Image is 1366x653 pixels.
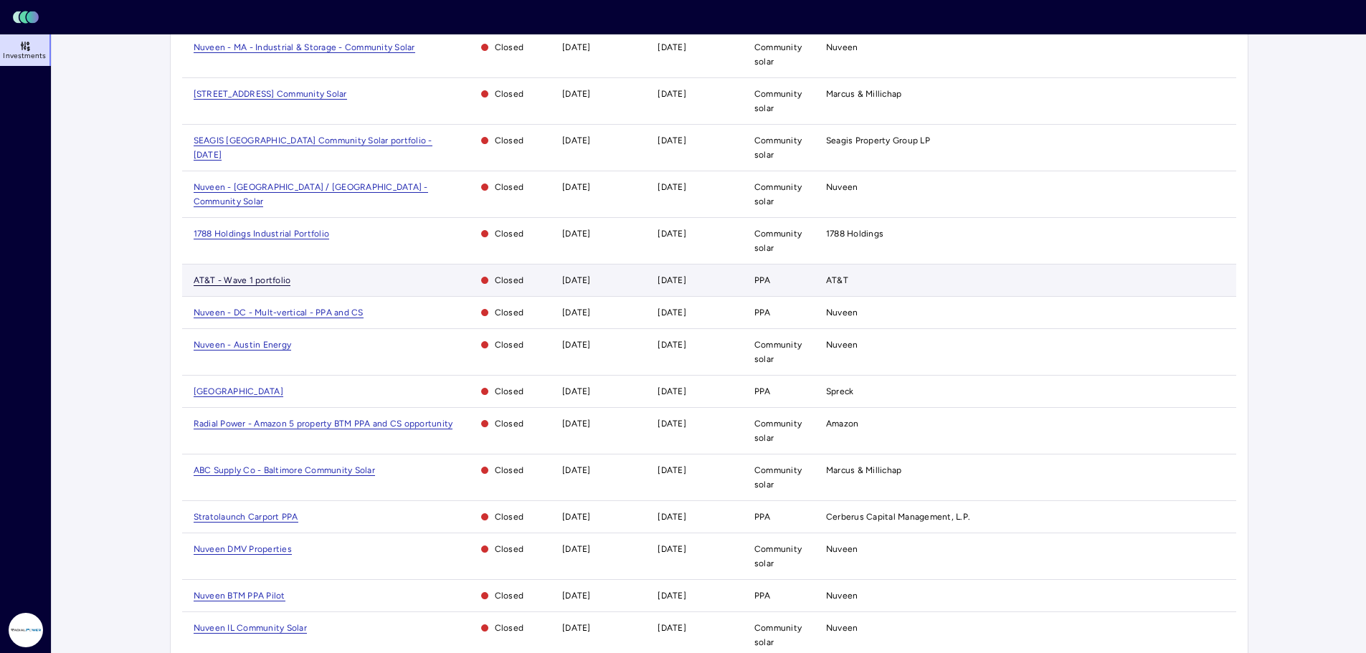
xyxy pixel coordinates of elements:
td: PPA [743,297,815,329]
span: Nuveen - Austin Energy [194,340,292,351]
td: Seagis Property Group LP [815,125,1236,171]
time: [DATE] [562,275,591,285]
td: AT&T [815,264,1236,297]
a: [STREET_ADDRESS] Community Solar [194,89,347,99]
td: Community solar [743,533,815,580]
time: [DATE] [658,308,686,318]
td: Nuveen [815,171,1236,218]
a: Nuveen - Austin Energy [194,340,292,350]
a: Radial Power - Amazon 5 property BTM PPA and CS opportunity [194,419,453,429]
td: Community solar [743,32,815,78]
time: [DATE] [562,89,591,99]
td: Spreck [815,376,1236,408]
span: Nuveen DMV Properties [194,544,292,555]
span: Closed [480,588,540,603]
time: [DATE] [658,512,686,522]
span: Closed [480,87,540,101]
a: Nuveen BTM PPA Pilot [194,591,285,601]
span: Closed [480,621,540,635]
time: [DATE] [562,308,591,318]
img: Radial Power [9,613,43,647]
td: Nuveen [815,580,1236,612]
td: PPA [743,264,815,297]
span: Closed [480,384,540,399]
span: Closed [480,542,540,556]
time: [DATE] [658,229,686,239]
span: Nuveen - [GEOGRAPHIC_DATA] / [GEOGRAPHIC_DATA] - Community Solar [194,182,428,207]
td: PPA [743,580,815,612]
td: Community solar [743,78,815,125]
td: 1788 Holdings [815,218,1236,264]
td: Community solar [743,125,815,171]
span: Closed [480,180,540,194]
time: [DATE] [562,386,591,396]
a: AT&T - Wave 1 portfolio [194,275,291,285]
time: [DATE] [658,386,686,396]
td: Nuveen [815,533,1236,580]
time: [DATE] [562,340,591,350]
span: Closed [480,273,540,287]
time: [DATE] [658,42,686,52]
time: [DATE] [562,465,591,475]
span: Closed [480,463,540,477]
time: [DATE] [658,465,686,475]
span: Closed [480,40,540,54]
time: [DATE] [658,275,686,285]
td: Community solar [743,408,815,454]
td: Community solar [743,454,815,501]
a: 1788 Holdings Industrial Portfolio [194,229,330,239]
time: [DATE] [562,512,591,522]
span: Nuveen BTM PPA Pilot [194,591,285,601]
td: Amazon [815,408,1236,454]
time: [DATE] [658,135,686,146]
a: SEAGIS [GEOGRAPHIC_DATA] Community Solar portfolio - [DATE] [194,135,432,160]
time: [DATE] [562,419,591,429]
time: [DATE] [562,42,591,52]
span: AT&T - Wave 1 portfolio [194,275,291,286]
span: Stratolaunch Carport PPA [194,512,298,523]
span: [GEOGRAPHIC_DATA] [194,386,283,397]
time: [DATE] [562,229,591,239]
time: [DATE] [658,419,686,429]
td: Marcus & Millichap [815,454,1236,501]
span: Closed [480,338,540,352]
span: Closed [480,305,540,320]
td: Nuveen [815,297,1236,329]
td: Marcus & Millichap [815,78,1236,125]
span: Closed [480,133,540,148]
a: [GEOGRAPHIC_DATA] [194,386,283,396]
td: PPA [743,501,815,533]
span: Nuveen - MA - Industrial & Storage - Community Solar [194,42,415,53]
span: Investments [3,52,46,60]
td: Nuveen [815,329,1236,376]
a: Nuveen IL Community Solar [194,623,307,633]
time: [DATE] [658,340,686,350]
span: ABC Supply Co - Baltimore Community Solar [194,465,375,476]
time: [DATE] [658,89,686,99]
time: [DATE] [562,182,591,192]
span: Nuveen IL Community Solar [194,623,307,634]
td: Nuveen [815,32,1236,78]
time: [DATE] [658,544,686,554]
time: [DATE] [562,623,591,633]
td: Cerberus Capital Management, L.P. [815,501,1236,533]
time: [DATE] [562,544,591,554]
td: PPA [743,376,815,408]
td: Community solar [743,329,815,376]
time: [DATE] [658,591,686,601]
td: Community solar [743,218,815,264]
span: Closed [480,510,540,524]
a: Stratolaunch Carport PPA [194,512,298,522]
time: [DATE] [658,623,686,633]
a: Nuveen DMV Properties [194,544,292,554]
a: Nuveen - [GEOGRAPHIC_DATA] / [GEOGRAPHIC_DATA] - Community Solar [194,182,428,206]
time: [DATE] [658,182,686,192]
span: Closed [480,416,540,431]
a: Nuveen - MA - Industrial & Storage - Community Solar [194,42,415,52]
span: SEAGIS [GEOGRAPHIC_DATA] Community Solar portfolio - [DATE] [194,135,432,161]
span: [STREET_ADDRESS] Community Solar [194,89,347,100]
a: Nuveen - DC - Mult-vertical - PPA and CS [194,308,364,318]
